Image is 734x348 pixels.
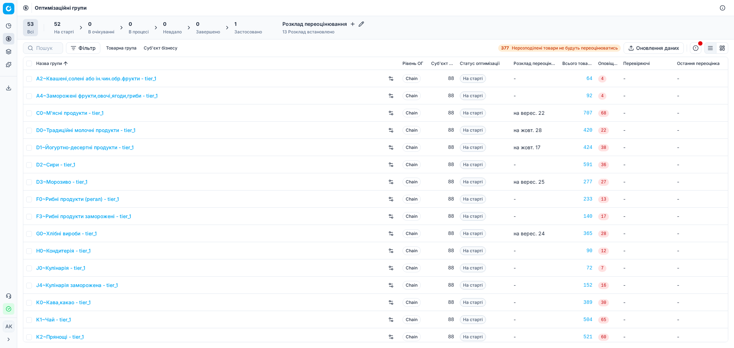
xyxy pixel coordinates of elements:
td: - [674,104,728,122]
span: Статус оптимізації [460,61,500,66]
span: Суб'єкт бізнесу [431,61,454,66]
a: K2~Прянощі - tier_1 [36,333,84,340]
span: На старті [460,298,486,307]
span: 22 [598,127,609,134]
span: На старті [460,91,486,100]
td: - [511,191,559,208]
td: - [674,139,728,156]
div: 88 [431,316,454,323]
div: 88 [431,178,454,185]
span: на жовт. 28 [514,127,542,133]
td: - [674,259,728,277]
span: AK [3,321,14,332]
span: 36 [598,161,609,169]
span: 16 [598,282,609,289]
a: H0~Кондитерія - tier_1 [36,247,91,254]
a: C0~М'ясні продукти - tier_1 [36,109,104,117]
td: - [674,277,728,294]
div: 140 [562,213,592,220]
a: 420 [562,127,592,134]
a: D1~Йогуртно-десертні продукти - tier_1 [36,144,134,151]
span: Chain [402,109,421,117]
span: 1 [234,20,237,28]
td: - [511,328,559,345]
a: 152 [562,282,592,289]
span: на верес. 22 [514,110,545,116]
div: 88 [431,213,454,220]
td: - [511,156,559,173]
td: - [674,156,728,173]
span: 30 [598,299,609,306]
span: Всього товарів [562,61,592,66]
div: 13 Розклад встановлено [282,29,364,35]
div: 521 [562,333,592,340]
div: Невдало [163,29,182,35]
a: 504 [562,316,592,323]
td: - [511,311,559,328]
button: Товарна група [103,44,139,52]
td: - [674,87,728,104]
span: На старті [460,195,486,203]
span: Chain [402,264,421,272]
div: 88 [431,333,454,340]
span: 12 [598,248,609,255]
span: Chain [402,178,421,186]
a: 72 [562,264,592,272]
td: - [620,156,674,173]
div: 365 [562,230,592,237]
td: - [620,173,674,191]
span: 68 [598,110,609,117]
span: 0 [163,20,166,28]
span: Chain [402,160,421,169]
td: - [674,208,728,225]
a: K0~Кава,какао - tier_1 [36,299,91,306]
div: 88 [431,75,454,82]
td: - [674,173,728,191]
div: 88 [431,109,454,117]
div: 88 [431,127,454,134]
span: На старті [460,212,486,221]
a: D0~Традиційні молочні продукти - tier_1 [36,127,135,134]
div: 389 [562,299,592,306]
span: на верес. 25 [514,179,544,185]
span: Chain [402,126,421,135]
td: - [674,191,728,208]
a: K1~Чай - tier_1 [36,316,71,323]
span: На старті [460,281,486,290]
span: 38 [598,144,609,151]
span: На старті [460,246,486,255]
td: - [620,294,674,311]
div: На старті [54,29,74,35]
span: На старті [460,333,486,341]
div: Завершено [196,29,220,35]
span: Chain [402,298,421,307]
a: 277 [562,178,592,185]
span: на верес. 24 [514,230,545,236]
span: Оптимізаційні групи [35,4,87,11]
a: G0~Хлібні вироби - tier_1 [36,230,97,237]
td: - [511,87,559,104]
td: - [620,87,674,104]
span: 7 [598,265,606,272]
td: - [620,328,674,345]
div: 707 [562,109,592,117]
a: 424 [562,144,592,151]
span: на жовт. 17 [514,144,540,150]
a: 233 [562,196,592,203]
a: 377Нерозподілені товари не будуть переоцінюватись [498,44,621,52]
input: Пошук [36,44,58,52]
button: Sorted by Назва групи ascending [62,60,69,67]
td: - [511,259,559,277]
span: Розклад переоцінювання [514,61,557,66]
a: D3~Морозиво - tier_1 [36,178,87,185]
span: Оповіщення [598,61,618,66]
span: Chain [402,143,421,152]
td: - [620,122,674,139]
div: 90 [562,247,592,254]
span: Остання переоцінка [677,61,720,66]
